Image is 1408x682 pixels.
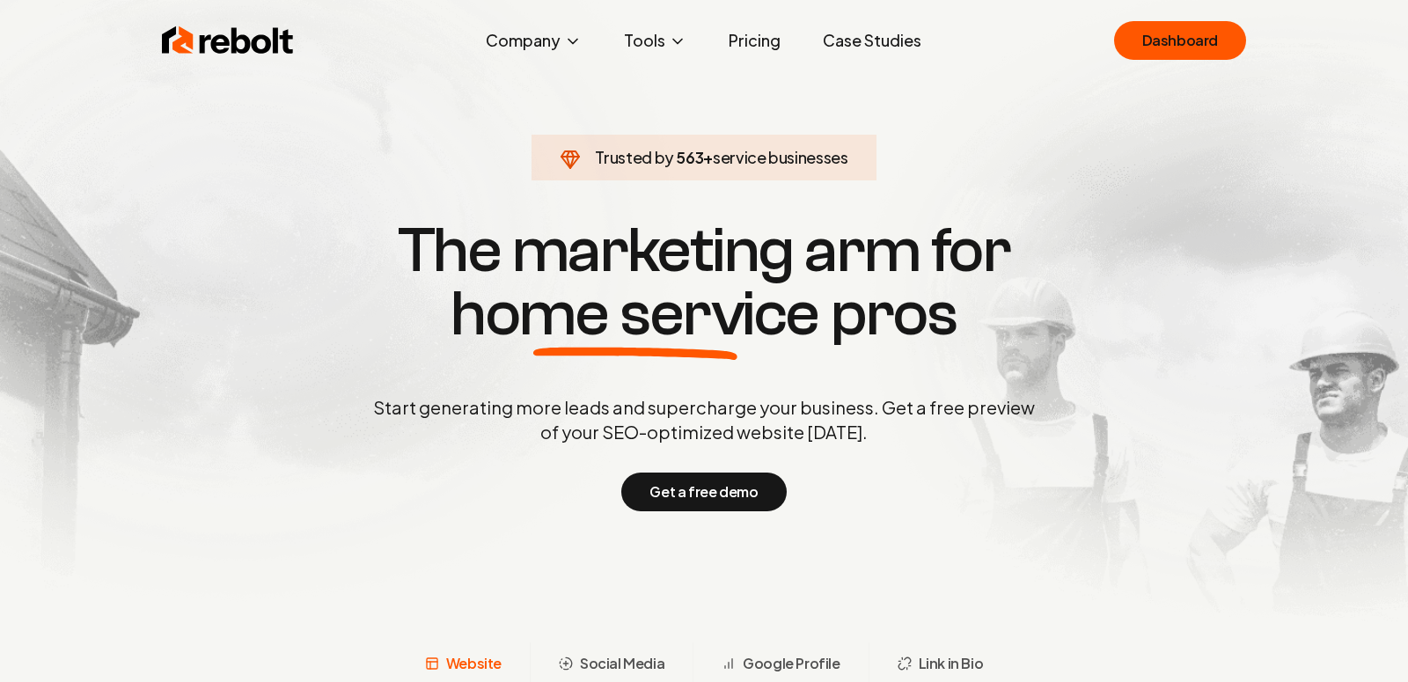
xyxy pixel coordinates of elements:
[621,473,786,511] button: Get a free demo
[162,23,294,58] img: Rebolt Logo
[743,653,840,674] span: Google Profile
[610,23,700,58] button: Tools
[676,145,703,170] span: 563
[472,23,596,58] button: Company
[595,147,673,167] span: Trusted by
[703,147,713,167] span: +
[1114,21,1246,60] a: Dashboard
[715,23,795,58] a: Pricing
[370,395,1038,444] p: Start generating more leads and supercharge your business. Get a free preview of your SEO-optimiz...
[282,219,1126,346] h1: The marketing arm for pros
[713,147,848,167] span: service businesses
[451,282,819,346] span: home service
[446,653,502,674] span: Website
[809,23,935,58] a: Case Studies
[580,653,664,674] span: Social Media
[919,653,984,674] span: Link in Bio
